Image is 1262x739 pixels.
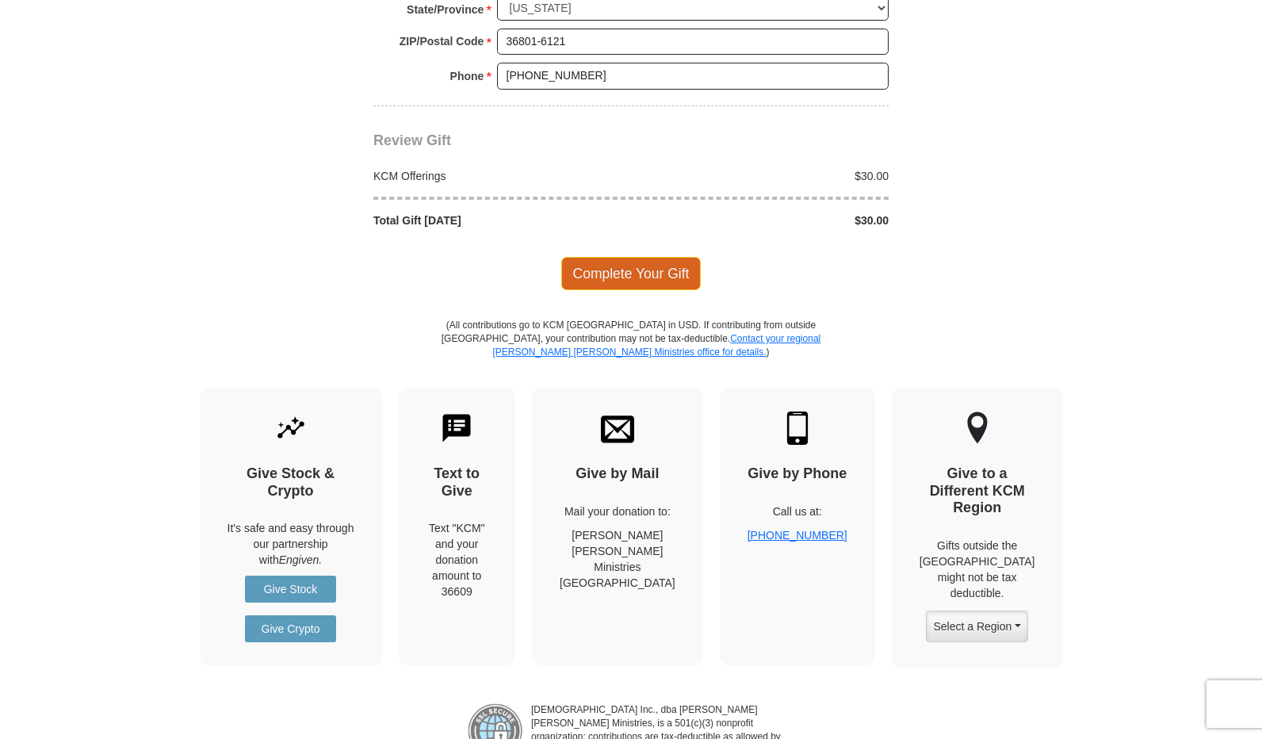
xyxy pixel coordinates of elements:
[400,30,484,52] strong: ZIP/Postal Code
[228,520,354,568] p: It's safe and easy through our partnership with
[365,168,632,184] div: KCM Offerings
[279,553,322,566] i: Engiven.
[373,132,451,148] span: Review Gift
[426,520,488,599] div: Text "KCM" and your donation amount to 36609
[245,615,336,642] a: Give Crypto
[560,465,675,483] h4: Give by Mail
[450,65,484,87] strong: Phone
[926,611,1027,642] button: Select a Region
[441,319,821,388] p: (All contributions go to KCM [GEOGRAPHIC_DATA] in USD. If contributing from outside [GEOGRAPHIC_D...
[966,412,989,445] img: other-region
[560,527,675,591] p: [PERSON_NAME] [PERSON_NAME] Ministries [GEOGRAPHIC_DATA]
[748,504,847,519] p: Call us at:
[426,465,488,500] h4: Text to Give
[748,465,847,483] h4: Give by Phone
[245,576,336,603] a: Give Stock
[561,257,702,290] span: Complete Your Gift
[365,213,632,228] div: Total Gift [DATE]
[601,412,634,445] img: envelope.svg
[631,213,897,228] div: $30.00
[228,465,354,500] h4: Give Stock & Crypto
[781,412,814,445] img: mobile.svg
[560,504,675,519] p: Mail your donation to:
[274,412,308,445] img: give-by-stock.svg
[440,412,473,445] img: text-to-give.svg
[631,168,897,184] div: $30.00
[920,465,1035,517] h4: Give to a Different KCM Region
[920,538,1035,601] p: Gifts outside the [GEOGRAPHIC_DATA] might not be tax deductible.
[748,529,847,542] a: [PHONE_NUMBER]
